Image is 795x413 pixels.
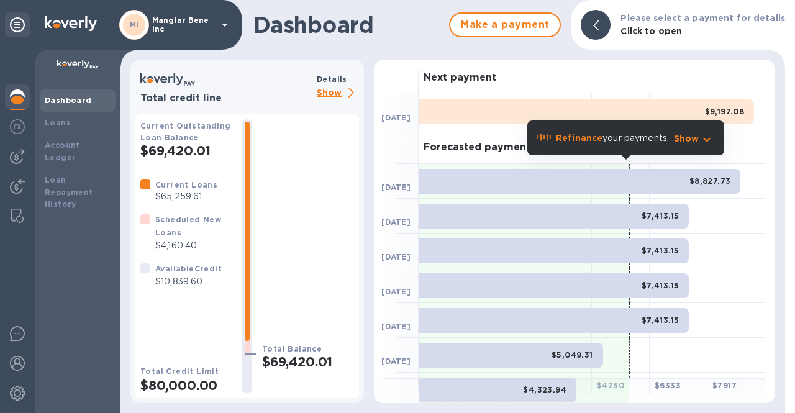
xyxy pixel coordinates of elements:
b: $7,413.15 [642,315,679,325]
b: [DATE] [381,322,411,331]
b: [DATE] [381,183,411,192]
b: Current Outstanding Loan Balance [140,121,231,142]
b: Loans [45,118,71,127]
b: $ 6333 [655,381,681,390]
b: $4,323.94 [523,385,566,394]
div: Unpin categories [5,12,30,37]
b: [DATE] [381,217,411,227]
b: Please select a payment for details [620,13,785,23]
b: [DATE] [381,252,411,261]
b: [DATE] [381,113,411,122]
img: Logo [45,16,97,31]
b: Details [317,75,347,84]
p: $10,839.60 [155,275,222,288]
h3: Total credit line [140,93,312,104]
p: Show [674,132,699,145]
b: $7,413.15 [642,246,679,255]
p: your payments. [556,132,669,145]
img: Foreign exchange [10,119,25,134]
b: Refinance [556,133,602,143]
b: [DATE] [381,356,411,366]
b: $7,413.15 [642,281,679,290]
b: Total Balance [262,344,322,353]
p: $4,160.40 [155,239,232,252]
button: Show [674,132,714,145]
h1: Dashboard [253,12,443,38]
b: Dashboard [45,96,92,105]
b: Available Credit [155,264,222,273]
b: $7,413.15 [642,211,679,220]
b: Click to open [620,26,682,36]
b: MI [130,20,139,29]
b: $ 7917 [712,381,737,390]
b: Total Credit Limit [140,366,219,376]
h3: Next payment [424,72,496,84]
b: $8,827.73 [689,176,731,186]
b: Scheduled New Loans [155,215,221,237]
b: $5,049.31 [552,350,593,360]
p: Show [317,86,359,101]
span: Make a payment [460,17,550,32]
h2: $80,000.00 [140,378,232,393]
h3: Forecasted payments [424,142,535,153]
button: Make a payment [449,12,561,37]
b: Account Ledger [45,140,80,162]
b: [DATE] [381,287,411,296]
b: Loan Repayment History [45,175,93,209]
b: Current Loans [155,180,217,189]
h2: $69,420.01 [140,143,232,158]
p: $65,259.61 [155,190,217,203]
b: $9,197.08 [705,107,745,116]
h2: $69,420.01 [262,354,354,370]
p: Mangiar Bene inc [152,16,214,34]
